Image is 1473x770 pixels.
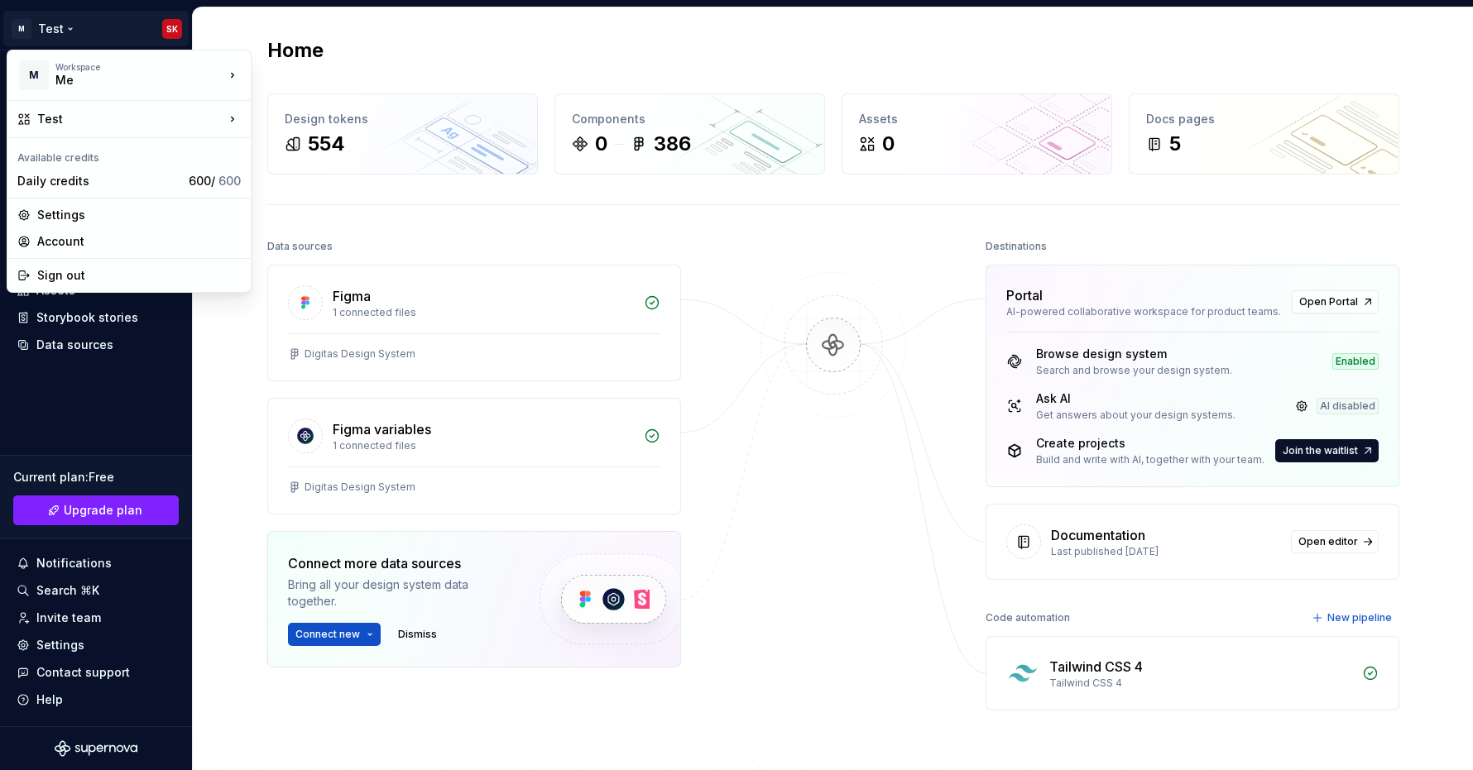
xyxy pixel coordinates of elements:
div: Test [37,111,224,127]
div: M [19,60,49,90]
div: Daily credits [17,173,182,189]
span: 600 [218,174,241,188]
div: Sign out [37,267,241,284]
div: Me [55,72,196,88]
div: Account [37,233,241,250]
span: 600 / [189,174,241,188]
div: Settings [37,207,241,223]
div: Workspace [55,62,224,72]
div: Available credits [11,141,247,168]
